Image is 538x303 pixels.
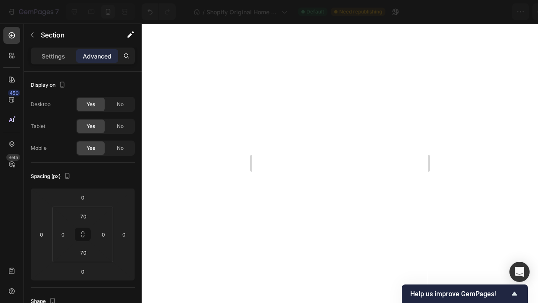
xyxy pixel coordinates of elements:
[87,122,95,130] span: Yes
[97,228,110,241] input: 0px
[57,228,69,241] input: 0px
[339,8,382,16] span: Need republishing
[142,3,176,20] div: Undo/Redo
[31,171,72,182] div: Spacing (px)
[117,144,124,152] span: No
[118,228,130,241] input: 0
[206,8,278,16] span: Shopify Original Home Template
[41,30,110,40] p: Section
[31,144,47,152] div: Mobile
[74,265,91,278] input: 0
[252,24,428,303] iframe: Design area
[509,262,530,282] div: Open Intercom Messenger
[31,122,45,130] div: Tablet
[83,52,111,61] p: Advanced
[75,210,92,223] input: 70px
[3,3,63,20] button: 7
[35,228,48,241] input: 0
[117,101,124,108] span: No
[55,7,59,17] p: 7
[203,8,205,16] span: /
[42,52,65,61] p: Settings
[410,290,509,298] span: Help us improve GemPages!
[117,122,124,130] span: No
[458,8,472,16] span: Save
[306,8,324,16] span: Default
[8,90,20,96] div: 450
[6,154,20,161] div: Beta
[74,191,91,204] input: 0
[87,144,95,152] span: Yes
[75,246,92,259] input: 70px
[87,101,95,108] span: Yes
[410,289,520,299] button: Show survey - Help us improve GemPages!
[489,8,510,16] div: Publish
[31,101,50,108] div: Desktop
[482,3,517,20] button: Publish
[31,80,67,91] div: Display on
[451,3,479,20] button: Save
